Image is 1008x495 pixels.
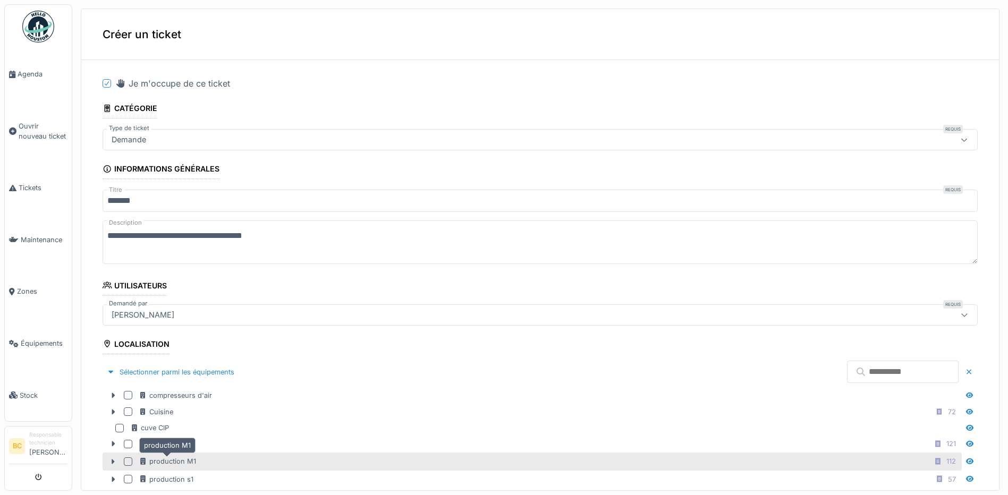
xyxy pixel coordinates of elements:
[81,9,999,60] div: Créer un ticket
[139,438,196,453] div: production M1
[5,369,72,421] a: Stock
[21,235,67,245] span: Maintenance
[107,124,151,133] label: Type de ticket
[17,286,67,296] span: Zones
[115,77,230,90] div: Je m'occupe de ce ticket
[5,48,72,100] a: Agenda
[948,407,956,417] div: 72
[18,69,67,79] span: Agenda
[139,474,193,484] div: production s1
[139,439,182,449] div: Emballage
[139,390,212,400] div: compresseurs d'air
[103,336,170,354] div: Localisation
[946,456,956,466] div: 112
[103,278,167,296] div: Utilisateurs
[5,266,72,318] a: Zones
[107,299,149,308] label: Demandé par
[9,431,67,464] a: BC Responsable technicien[PERSON_NAME]
[29,431,67,447] div: Responsable technicien
[5,162,72,214] a: Tickets
[19,183,67,193] span: Tickets
[107,185,124,194] label: Titre
[103,100,157,118] div: Catégorie
[21,338,67,348] span: Équipements
[20,390,67,400] span: Stock
[19,121,67,141] span: Ouvrir nouveau ticket
[103,161,219,179] div: Informations générales
[139,456,196,466] div: production M1
[5,318,72,370] a: Équipements
[130,423,169,433] div: cuve CIP
[946,439,956,449] div: 121
[107,216,144,229] label: Description
[107,134,150,146] div: Demande
[9,438,25,454] li: BC
[948,474,956,484] div: 57
[103,365,239,379] div: Sélectionner parmi les équipements
[22,11,54,42] img: Badge_color-CXgf-gQk.svg
[5,100,72,163] a: Ouvrir nouveau ticket
[943,125,963,133] div: Requis
[29,431,67,462] li: [PERSON_NAME]
[943,300,963,309] div: Requis
[107,309,179,321] div: [PERSON_NAME]
[5,214,72,266] a: Maintenance
[139,407,173,417] div: Cuisine
[943,185,963,194] div: Requis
